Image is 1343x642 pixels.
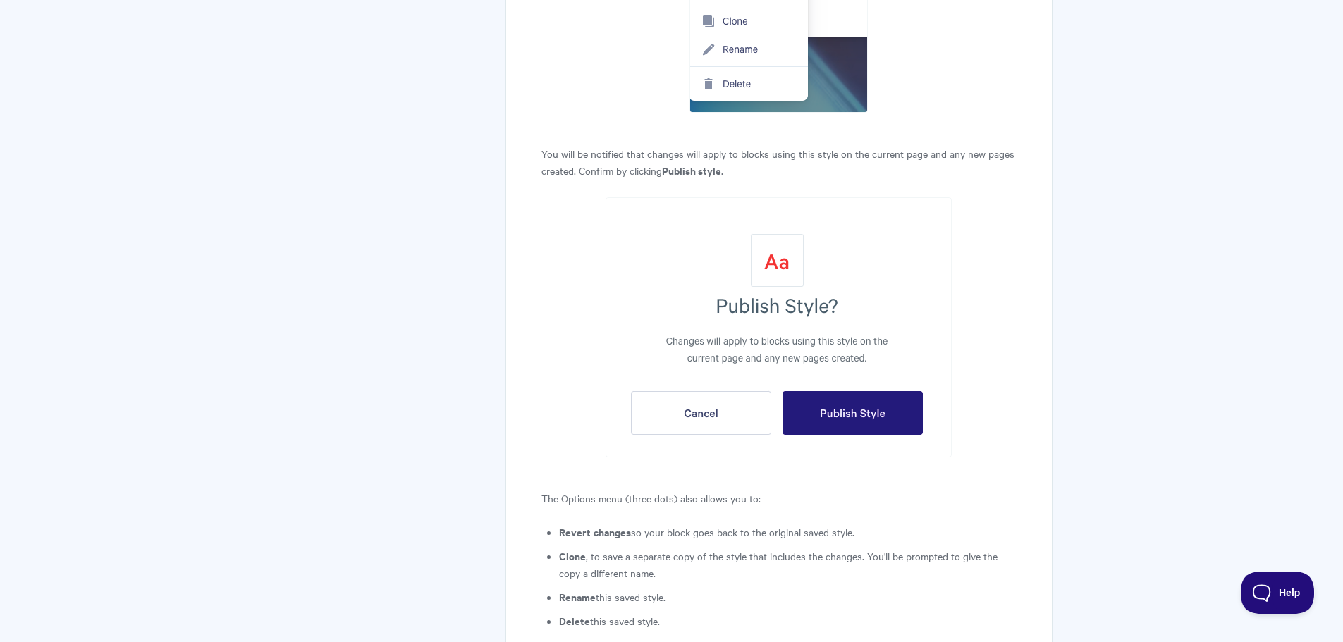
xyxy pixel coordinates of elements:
b: Rename [559,589,596,604]
b: Clone [559,548,586,563]
iframe: Toggle Customer Support [1241,572,1315,614]
li: this saved style. [559,612,1016,629]
b: Delete [559,613,590,628]
b: Publish style [662,163,721,178]
li: this saved style. [559,588,1016,605]
li: so your block goes back to the original saved style. [559,524,1016,541]
b: Revert [559,524,591,539]
p: You will be notified that changes will apply to blocks using this style on the current page and a... [541,145,1016,179]
li: , to save a separate copy of the style that includes the changes. You'll be prompted to give the ... [559,548,1016,581]
p: The Options menu (three dots) also allows you to: [541,490,1016,507]
b: changes [594,524,631,539]
img: file-SPqx3baq8X.png [606,197,952,457]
